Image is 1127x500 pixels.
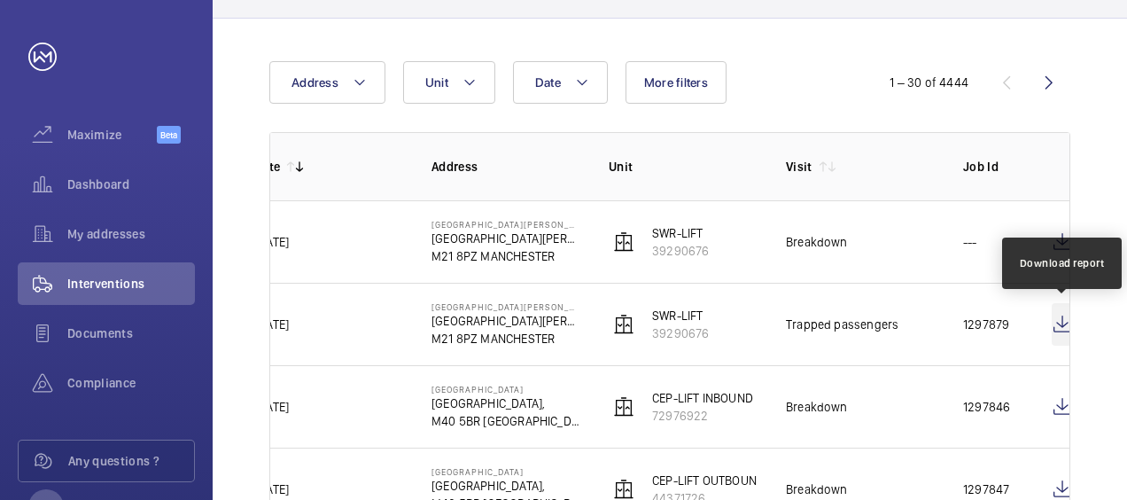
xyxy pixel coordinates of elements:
p: M21 8PZ MANCHESTER [431,247,580,265]
p: [GEOGRAPHIC_DATA][PERSON_NAME] [431,301,580,312]
div: Trapped passengers [786,316,898,333]
p: [GEOGRAPHIC_DATA], [431,477,580,495]
p: [DATE] [254,398,289,416]
p: [GEOGRAPHIC_DATA] [431,384,580,395]
div: Breakdown [786,398,848,416]
div: Breakdown [786,480,848,498]
p: CEP-LIFT INBOUND [652,389,753,407]
p: Job Id [963,158,1023,176]
img: elevator.svg [613,396,634,418]
img: elevator.svg [613,231,634,253]
img: elevator.svg [613,479,634,500]
p: 39290676 [652,324,709,342]
div: Download report [1020,255,1105,271]
span: Documents [67,324,195,342]
p: --- [963,233,977,251]
span: Dashboard [67,176,195,193]
p: CEP-LIFT OUTBOUND [652,472,765,489]
p: 1297847 [963,480,1009,498]
span: Date [535,75,561,90]
p: 72976922 [652,407,753,425]
span: Maximize [67,126,157,144]
p: SWR-LIFT [652,224,709,242]
p: [DATE] [254,480,289,498]
span: Address [291,75,338,90]
p: Unit [609,158,758,176]
button: Address [269,61,385,104]
span: Beta [157,126,181,144]
p: M40 5BR [GEOGRAPHIC_DATA] [431,412,580,430]
p: Address [431,158,580,176]
p: Visit [786,158,812,176]
button: Unit [403,61,495,104]
p: [GEOGRAPHIC_DATA][PERSON_NAME] [431,219,580,230]
p: [DATE] [254,233,289,251]
p: 1297846 [963,398,1010,416]
span: Compliance [67,374,195,392]
span: Unit [425,75,448,90]
div: Breakdown [786,233,848,251]
p: [DATE] [254,316,289,333]
span: More filters [644,75,708,90]
span: My addresses [67,225,195,243]
p: [GEOGRAPHIC_DATA][PERSON_NAME], [431,312,580,330]
span: Any questions ? [68,452,194,470]
button: More filters [626,61,727,104]
p: [GEOGRAPHIC_DATA][PERSON_NAME], [431,230,580,247]
div: 1 – 30 of 4444 [890,74,968,91]
p: 1297879 [963,316,1009,333]
button: Date [513,61,608,104]
span: Interventions [67,275,195,293]
p: [GEOGRAPHIC_DATA] [431,466,580,477]
p: SWR-LIFT [652,307,709,324]
p: M21 8PZ MANCHESTER [431,330,580,348]
p: 39290676 [652,242,709,260]
img: elevator.svg [613,314,634,335]
p: [GEOGRAPHIC_DATA], [431,395,580,412]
